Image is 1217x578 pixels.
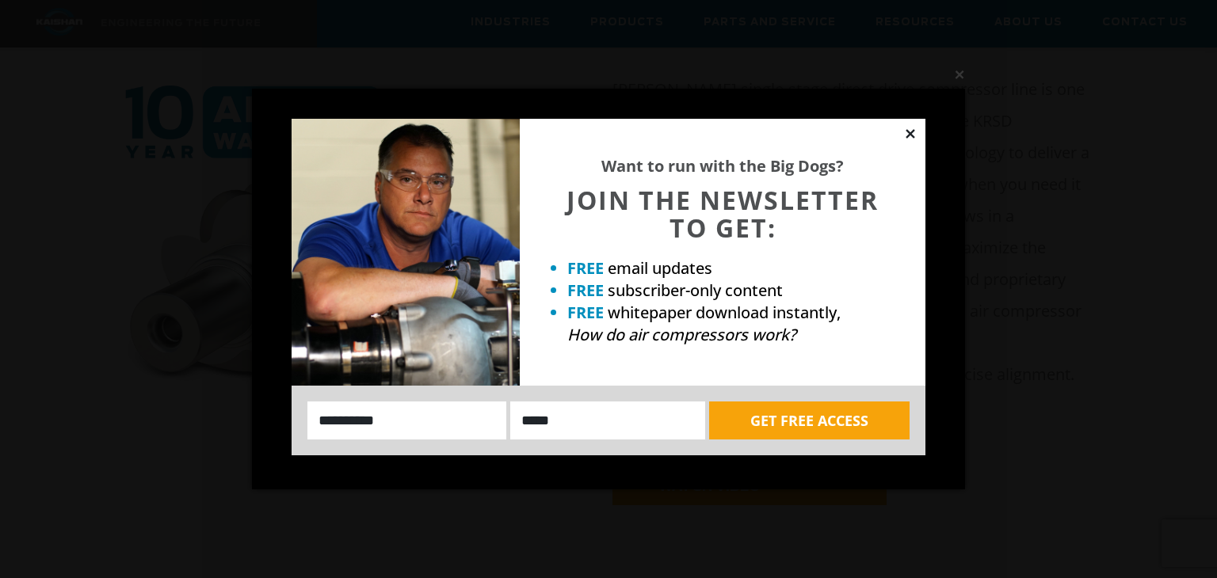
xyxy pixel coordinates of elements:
[510,401,705,439] input: Email
[567,324,796,345] em: How do air compressors work?
[709,401,910,439] button: GET FREE ACCESS
[903,127,918,141] button: Close
[567,302,604,323] strong: FREE
[307,401,506,439] input: Name:
[567,257,604,279] strong: FREE
[608,302,841,323] span: whitepaper download instantly,
[567,279,604,301] strong: FREE
[608,257,712,279] span: email updates
[567,183,879,245] span: JOIN THE NEWSLETTER TO GET:
[608,279,783,301] span: subscriber-only content
[601,155,844,177] strong: Want to run with the Big Dogs?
